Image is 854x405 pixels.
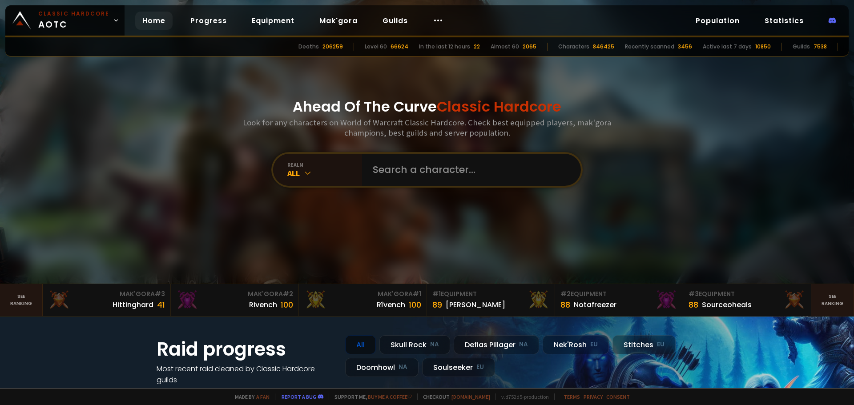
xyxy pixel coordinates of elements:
[446,299,505,310] div: [PERSON_NAME]
[287,168,362,178] div: All
[38,10,109,31] span: AOTC
[814,43,827,51] div: 7538
[703,43,752,51] div: Active last 7 days
[689,289,806,299] div: Equipment
[689,12,747,30] a: Population
[454,335,539,354] div: Defias Pillager
[678,43,692,51] div: 3456
[399,363,407,372] small: NA
[689,289,699,298] span: # 3
[543,335,609,354] div: Nek'Rosh
[157,335,334,363] h1: Raid progress
[590,340,598,349] small: EU
[560,299,570,311] div: 88
[367,154,570,186] input: Search a character...
[495,393,549,400] span: v. d752d5 - production
[451,393,490,400] a: [DOMAIN_NAME]
[312,12,365,30] a: Mak'gora
[293,96,561,117] h1: Ahead Of The Curve
[413,289,421,298] span: # 1
[377,299,405,310] div: Rîvench
[230,393,270,400] span: Made by
[519,340,528,349] small: NA
[417,393,490,400] span: Checkout
[432,289,549,299] div: Equipment
[322,43,343,51] div: 206259
[437,96,561,116] span: Classic Hardcore
[593,43,614,51] div: 846425
[245,12,302,30] a: Equipment
[606,393,630,400] a: Consent
[379,335,450,354] div: Skull Rock
[422,358,495,377] div: Soulseeker
[560,289,571,298] span: # 2
[409,299,421,311] div: 100
[476,363,484,372] small: EU
[375,12,415,30] a: Guilds
[657,340,665,349] small: EU
[702,299,752,310] div: Sourceoheals
[391,43,408,51] div: 66624
[48,289,165,299] div: Mak'Gora
[430,340,439,349] small: NA
[432,299,442,311] div: 89
[689,299,698,311] div: 88
[558,43,589,51] div: Characters
[155,289,165,298] span: # 3
[157,299,165,311] div: 41
[304,289,421,299] div: Mak'Gora
[171,284,299,316] a: Mak'Gora#2Rivench100
[283,289,293,298] span: # 2
[5,5,125,36] a: Classic HardcoreAOTC
[757,12,811,30] a: Statistics
[157,386,214,396] a: See all progress
[43,284,171,316] a: Mak'Gora#3Hittinghard41
[256,393,270,400] a: a fan
[523,43,536,51] div: 2065
[135,12,173,30] a: Home
[432,289,441,298] span: # 1
[183,12,234,30] a: Progress
[564,393,580,400] a: Terms
[157,363,334,385] h4: Most recent raid cleaned by Classic Hardcore guilds
[345,358,419,377] div: Doomhowl
[560,289,677,299] div: Equipment
[683,284,811,316] a: #3Equipment88Sourceoheals
[574,299,616,310] div: Notafreezer
[625,43,674,51] div: Recently scanned
[419,43,470,51] div: In the last 12 hours
[555,284,683,316] a: #2Equipment88Notafreezer
[299,284,427,316] a: Mak'Gora#1Rîvench100
[368,393,412,400] a: Buy me a coffee
[793,43,810,51] div: Guilds
[811,284,854,316] a: Seeranking
[239,117,615,138] h3: Look for any characters on World of Warcraft Classic Hardcore. Check best equipped players, mak'g...
[427,284,555,316] a: #1Equipment89[PERSON_NAME]
[281,299,293,311] div: 100
[287,161,362,168] div: realm
[584,393,603,400] a: Privacy
[298,43,319,51] div: Deaths
[491,43,519,51] div: Almost 60
[345,335,376,354] div: All
[282,393,316,400] a: Report a bug
[176,289,293,299] div: Mak'Gora
[38,10,109,18] small: Classic Hardcore
[365,43,387,51] div: Level 60
[113,299,153,310] div: Hittinghard
[474,43,480,51] div: 22
[249,299,277,310] div: Rivench
[329,393,412,400] span: Support me,
[612,335,676,354] div: Stitches
[755,43,771,51] div: 10850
